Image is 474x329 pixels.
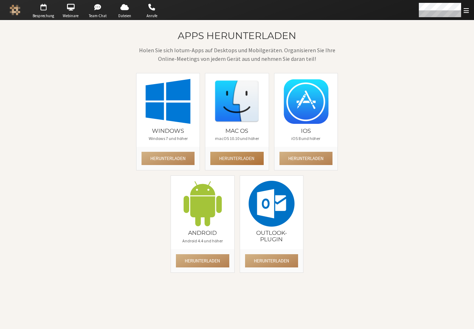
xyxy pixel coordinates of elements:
[214,78,260,124] img: [object Object]
[283,78,329,124] img: [object Object]
[142,152,195,165] button: Herunterladen
[456,310,469,324] iframe: Chat
[31,13,56,19] span: Besprechung
[145,78,191,124] img: [object Object]
[249,181,295,227] img: [object Object]
[136,46,338,63] p: Holen Sie sich Iotum-Apps auf Desktops und Mobilgeräten. Organisieren Sie Ihre Online-Meetings vo...
[210,135,263,142] p: macOS 10.10 und höher
[245,254,298,267] button: Herunterladen
[210,152,263,165] button: Herunterladen
[112,13,137,19] span: Dateien
[139,13,164,19] span: Anrufe
[279,152,332,165] button: Herunterladen
[58,13,83,19] span: Webinare
[142,128,195,134] h4: Windows
[142,135,195,142] p: Windows 7 und höher
[176,238,229,244] p: Android 4.4 und höher
[85,13,110,19] span: Team-Chat
[176,230,229,236] h4: Android
[279,135,332,142] p: iOS 8 und höher
[10,5,20,15] img: Iotum
[179,181,225,227] img: [object Object]
[210,128,263,134] h4: Mac OS
[245,230,298,242] h4: Outlook-Plugin
[279,128,332,134] h4: iOS
[136,30,338,41] h2: Apps herunterladen
[176,254,229,267] button: Herunterladen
